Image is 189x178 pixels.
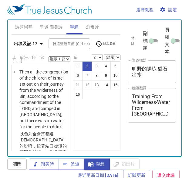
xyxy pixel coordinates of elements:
button: 4 [101,61,111,71]
button: 15 [110,80,120,90]
span: 證道 [63,160,79,168]
wh3478: 全會眾 [19,131,67,161]
wh5265: ，在利非訂 [19,150,67,161]
label: 上一節 (←, ↑) 下一節 (→, ↓) [12,55,49,63]
textarea: 旷野的操练-磐石出水 [132,66,172,77]
label: 節 [73,55,78,59]
button: 清除 [128,34,138,47]
button: 讚美詩 [29,158,59,170]
p: 以色列 [19,131,68,161]
button: 9 [101,71,111,80]
span: 清除 [131,35,134,46]
span: 幻燈片 [86,23,99,31]
img: True Jesus Church [7,4,92,15]
wh3068: 的吩咐 [19,144,67,161]
span: 選擇教程 [136,6,154,14]
button: 7 [82,71,92,80]
span: 副標題 [143,30,148,52]
button: 聖經 [84,158,110,170]
span: 設定 [161,6,177,14]
button: 2 [82,61,92,71]
b: 出埃及記 17 [14,40,38,48]
button: 設定 [158,4,179,16]
span: 讚美詩 [34,160,54,168]
span: 頁腳文本 [165,26,170,55]
button: 5 [110,61,120,71]
button: 選擇教程 [134,4,156,16]
span: 詩頌崇拜 [15,23,33,31]
button: 證道 [59,158,84,170]
span: 證道 讚美詩 [40,23,62,31]
button: 11 [73,80,83,90]
button: 12 [82,80,92,90]
textarea: Training From Wilderness-Water From [GEOGRAPHIC_DATA] [132,94,172,117]
button: 13 [92,80,101,90]
button: 14 [101,80,111,90]
button: 10 [110,71,120,80]
span: 1 [13,70,15,73]
button: 出埃及記 17 [12,38,47,49]
wh6310: ，按著站口從汛 [19,144,67,161]
span: 聖經 [89,160,105,168]
wh4057: 往前行 [19,150,67,161]
p: Then all the congregation of the children of Israel set out on their journey from the Wilderness ... [19,69,68,130]
button: 6 [73,71,83,80]
button: 8 [92,71,101,80]
button: 3 [92,61,101,71]
span: 聖經 [70,23,79,31]
span: 經文歷史 [95,40,116,48]
input: Type Bible Reference [50,40,78,47]
wh5712: 都遵[DEMOGRAPHIC_DATA] [19,131,67,161]
button: 1 [73,61,83,71]
button: 經文歷史 [91,39,120,48]
span: 關閉 [12,160,22,168]
button: 16 [73,90,83,99]
button: 關閉 [7,158,27,170]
